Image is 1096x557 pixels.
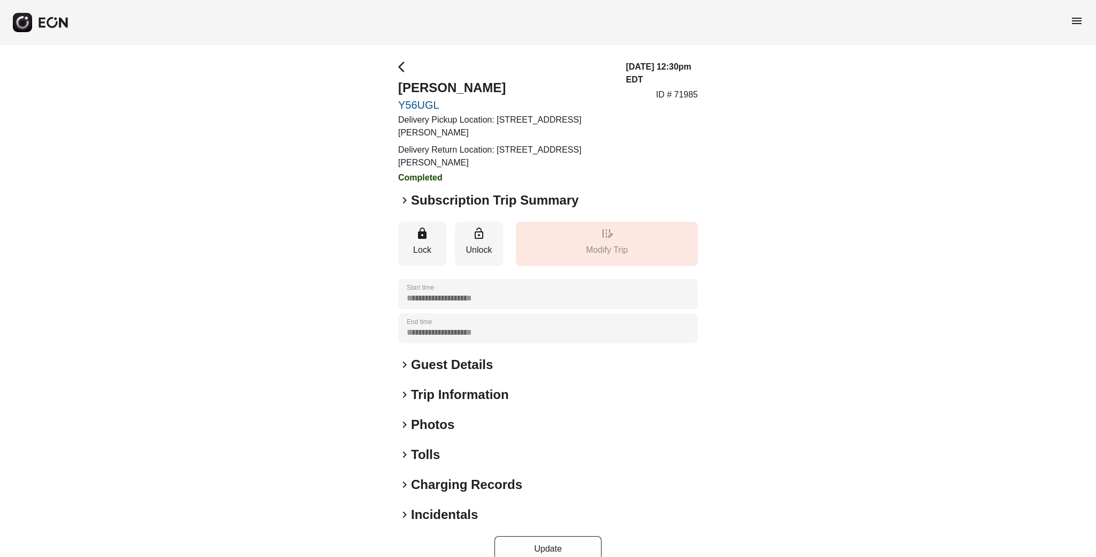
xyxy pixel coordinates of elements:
h2: Trip Information [411,386,509,403]
span: keyboard_arrow_right [398,194,411,207]
h2: Tolls [411,446,440,463]
p: Unlock [460,244,498,257]
span: keyboard_arrow_right [398,358,411,371]
span: keyboard_arrow_right [398,478,411,491]
h2: [PERSON_NAME] [398,79,613,96]
h3: Completed [398,171,613,184]
button: Lock [398,222,446,266]
span: keyboard_arrow_right [398,508,411,521]
p: Lock [404,244,441,257]
button: Unlock [455,222,503,266]
span: keyboard_arrow_right [398,448,411,461]
h3: [DATE] 12:30pm EDT [626,61,698,86]
span: arrow_back_ios [398,61,411,73]
h2: Charging Records [411,476,522,493]
span: lock [416,227,429,240]
span: menu [1070,14,1083,27]
h2: Subscription Trip Summary [411,192,579,209]
p: ID # 71985 [656,88,698,101]
a: Y56UGL [398,99,613,111]
p: Delivery Return Location: [STREET_ADDRESS][PERSON_NAME] [398,144,613,169]
span: keyboard_arrow_right [398,388,411,401]
span: keyboard_arrow_right [398,418,411,431]
span: lock_open [473,227,485,240]
h2: Incidentals [411,506,478,523]
p: Delivery Pickup Location: [STREET_ADDRESS][PERSON_NAME] [398,114,613,139]
h2: Photos [411,416,454,433]
h2: Guest Details [411,356,493,373]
